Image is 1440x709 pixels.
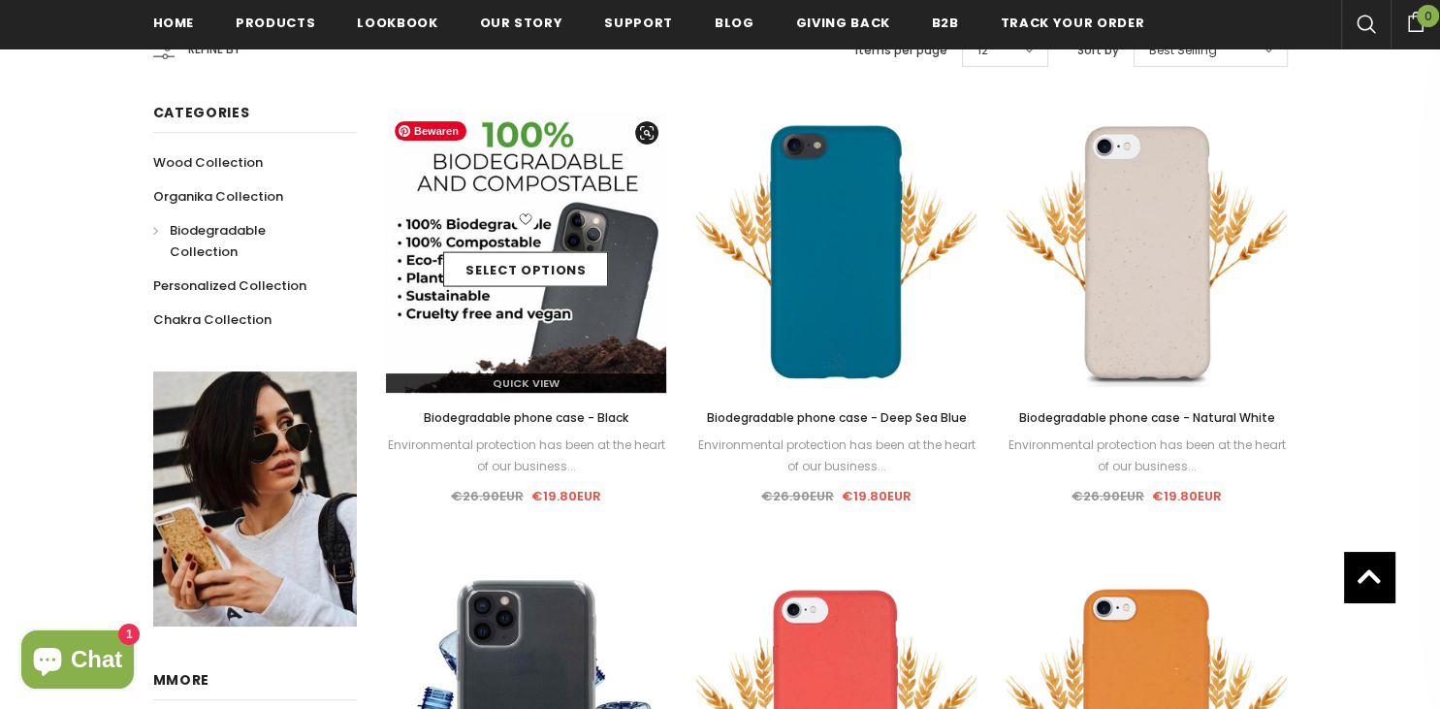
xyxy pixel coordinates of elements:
span: 0 [1417,5,1439,27]
label: Sort by [1077,41,1119,60]
a: Organika Collection [153,179,283,213]
span: Biodegradable phone case - Deep Sea Blue [706,409,966,426]
span: €19.80EUR [531,487,601,505]
a: Personalized Collection [153,269,306,303]
a: Wood Collection [153,145,263,179]
span: €26.90EUR [761,487,834,505]
span: Quick View [493,375,560,391]
span: Refine by [188,39,240,60]
span: Bewaren [395,121,466,141]
a: Chakra Collection [153,303,272,337]
span: support [604,14,673,32]
span: Giving back [796,14,890,32]
span: Biodegradable phone case - Black [424,409,628,426]
span: Categories [153,103,250,122]
a: Biodegradable phone case - Natural White [1007,407,1288,429]
span: €26.90EUR [1072,487,1144,505]
span: €19.80EUR [842,487,912,505]
div: Environmental protection has been at the heart of our business... [386,435,667,477]
a: Biodegradable phone case - Deep Sea Blue [696,407,977,429]
a: Quick View [386,373,667,393]
span: €19.80EUR [1152,487,1222,505]
a: 0 [1391,9,1440,32]
a: Biodegradable Collection [153,213,336,269]
span: Organika Collection [153,187,283,206]
span: Home [153,14,195,32]
span: Wood Collection [153,153,263,172]
span: MMORE [153,670,210,690]
span: Blog [715,14,754,32]
div: Environmental protection has been at the heart of our business... [1007,435,1288,477]
span: 12 [977,41,988,60]
span: Track your order [1001,14,1144,32]
img: Fully Compostable Eco Friendly Phone Case [386,112,667,393]
a: Biodegradable phone case - Black [386,407,667,429]
span: Lookbook [357,14,437,32]
label: Items per page [855,41,947,60]
span: Products [236,14,315,32]
span: €26.90EUR [451,487,524,505]
span: Biodegradable phone case - Natural White [1018,409,1274,426]
inbox-online-store-chat: Shopify online store chat [16,630,140,693]
span: Our Story [480,14,563,32]
div: Environmental protection has been at the heart of our business... [696,435,977,477]
span: Personalized Collection [153,276,306,295]
span: Biodegradable Collection [170,221,266,261]
span: Chakra Collection [153,310,272,329]
span: B2B [932,14,959,32]
a: Select options [443,252,608,287]
span: Best Selling [1149,41,1217,60]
